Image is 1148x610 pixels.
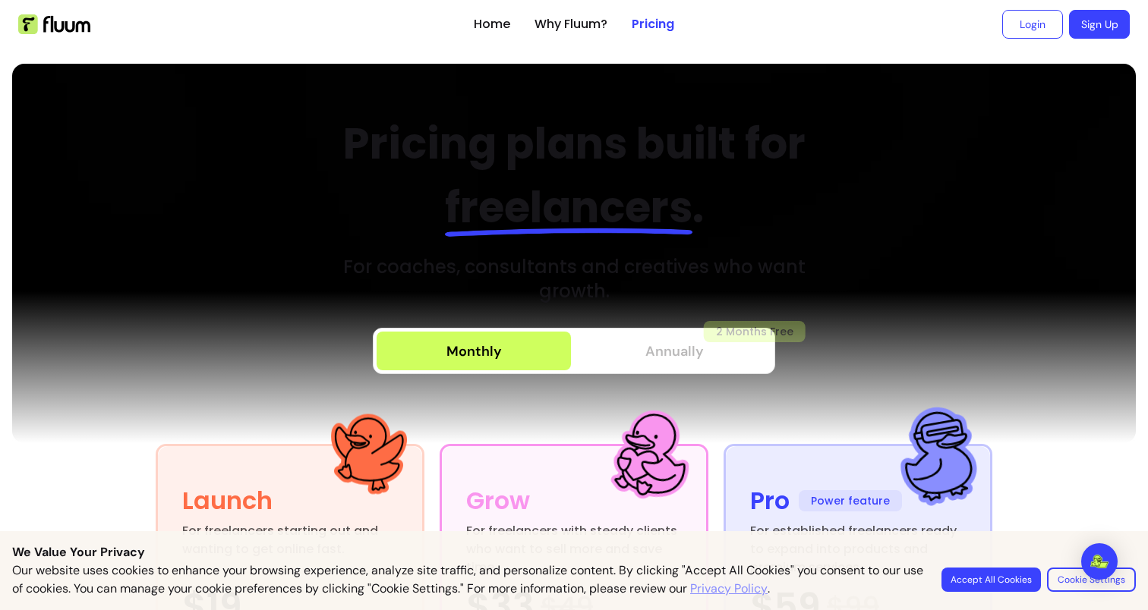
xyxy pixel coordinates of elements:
a: Home [474,15,510,33]
span: freelancers [445,178,692,237]
a: Pricing [632,15,674,33]
div: For freelancers starting out and wanting to get online fast. [182,522,398,558]
img: Fluum Logo [18,14,90,34]
span: Power feature [799,490,902,511]
div: For freelancers with steady clients who want to sell more and save time. [466,522,682,558]
span: Annually [645,341,704,362]
p: We Value Your Privacy [12,543,1136,561]
h2: Pricing plans built for . [311,112,837,240]
div: Monthly [446,341,502,362]
p: Our website uses cookies to enhance your browsing experience, analyze site traffic, and personali... [12,561,923,598]
button: Accept All Cookies [941,568,1041,592]
h3: For coaches, consultants and creatives who want growth. [311,255,837,303]
a: Login [1002,10,1063,39]
div: Pro [750,483,790,519]
span: 2 Months Free [704,321,806,342]
div: For established freelancers ready to expand into products and premium services. [750,522,966,558]
a: Why Fluum? [535,15,607,33]
div: Launch [182,483,273,519]
div: Grow [466,483,530,519]
button: Cookie Settings [1047,568,1136,592]
a: Sign Up [1069,10,1130,39]
a: Privacy Policy [690,580,768,598]
div: Open Intercom Messenger [1081,543,1118,580]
